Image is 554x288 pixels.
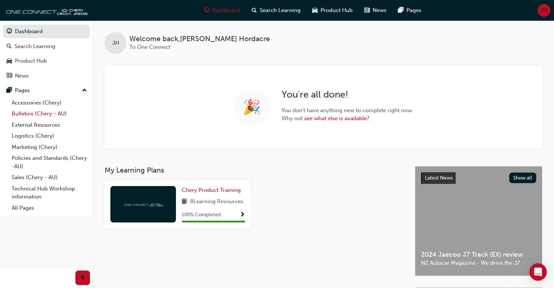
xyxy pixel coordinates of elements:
[406,6,421,15] span: Pages
[529,263,547,281] div: Open Intercom Messenger
[15,57,47,65] div: Product Hub
[373,6,386,15] span: News
[7,73,12,79] span: news-icon
[15,72,29,80] div: News
[240,212,245,218] span: Show Progress
[129,35,270,43] span: Welcome back , [PERSON_NAME] Hordacre
[3,40,90,53] a: Search Learning
[509,173,537,183] button: Show all
[198,3,246,18] a: guage-iconDashboard
[182,186,244,194] a: Chery Product Training
[3,84,90,97] button: Pages
[425,175,453,181] span: Latest News
[82,86,87,95] span: up-icon
[321,6,353,15] span: Product Hub
[240,210,245,220] button: Show Progress
[9,142,90,153] a: Marketing (Chery)
[9,130,90,142] a: Logistics (Chery)
[15,42,55,51] div: Search Learning
[304,115,369,122] a: see what else is available?
[243,103,261,111] span: 🎉
[9,119,90,131] a: External Resources
[312,6,318,15] span: car-icon
[190,197,243,206] span: 8 Learning Resources
[7,28,12,35] span: guage-icon
[7,87,12,94] span: pages-icon
[3,69,90,83] a: News
[421,259,536,267] span: NZ Autocar Magazine - We drive the J7.
[182,211,221,219] span: 100 % Completed
[541,6,547,15] span: JH
[306,3,358,18] a: car-iconProduct Hub
[9,153,90,172] a: Policies and Standards (Chery -AU)
[252,6,257,15] span: search-icon
[282,114,413,123] span: Why not
[3,54,90,68] a: Product Hub
[282,89,413,100] h2: You're all done!
[421,172,536,184] a: Latest NewsShow all
[204,6,209,15] span: guage-icon
[4,3,87,17] img: oneconnect
[105,166,403,174] h3: My Learning Plans
[129,44,170,50] span: To One Connect
[9,108,90,119] a: Bulletins (Chery - AU)
[80,273,86,283] span: prev-icon
[260,6,300,15] span: Search Learning
[9,183,90,202] a: Technical Hub Workshop information
[123,201,163,208] img: oneconnect
[212,6,240,15] span: Dashboard
[15,86,30,95] div: Pages
[112,39,119,47] span: JH
[182,187,241,193] span: Chery Product Training
[9,97,90,109] a: Accessories (Chery)
[421,250,536,259] span: 2024 Jaecoo J7 Track (EX) review
[7,58,12,64] span: car-icon
[538,4,550,17] button: JH
[415,166,542,276] a: Latest NewsShow all2024 Jaecoo J7 Track (EX) reviewNZ Autocar Magazine - We drive the J7.
[182,197,187,206] span: book-icon
[3,25,90,38] a: Dashboard
[358,3,392,18] a: news-iconNews
[3,23,90,84] button: DashboardSearch LearningProduct HubNews
[7,43,12,50] span: search-icon
[364,6,370,15] span: news-icon
[282,106,413,115] span: You don't have anything new to complete right now.
[398,6,404,15] span: pages-icon
[9,202,90,214] a: All Pages
[392,3,427,18] a: pages-iconPages
[9,172,90,183] a: Sales (Chery - AU)
[246,3,306,18] a: search-iconSearch Learning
